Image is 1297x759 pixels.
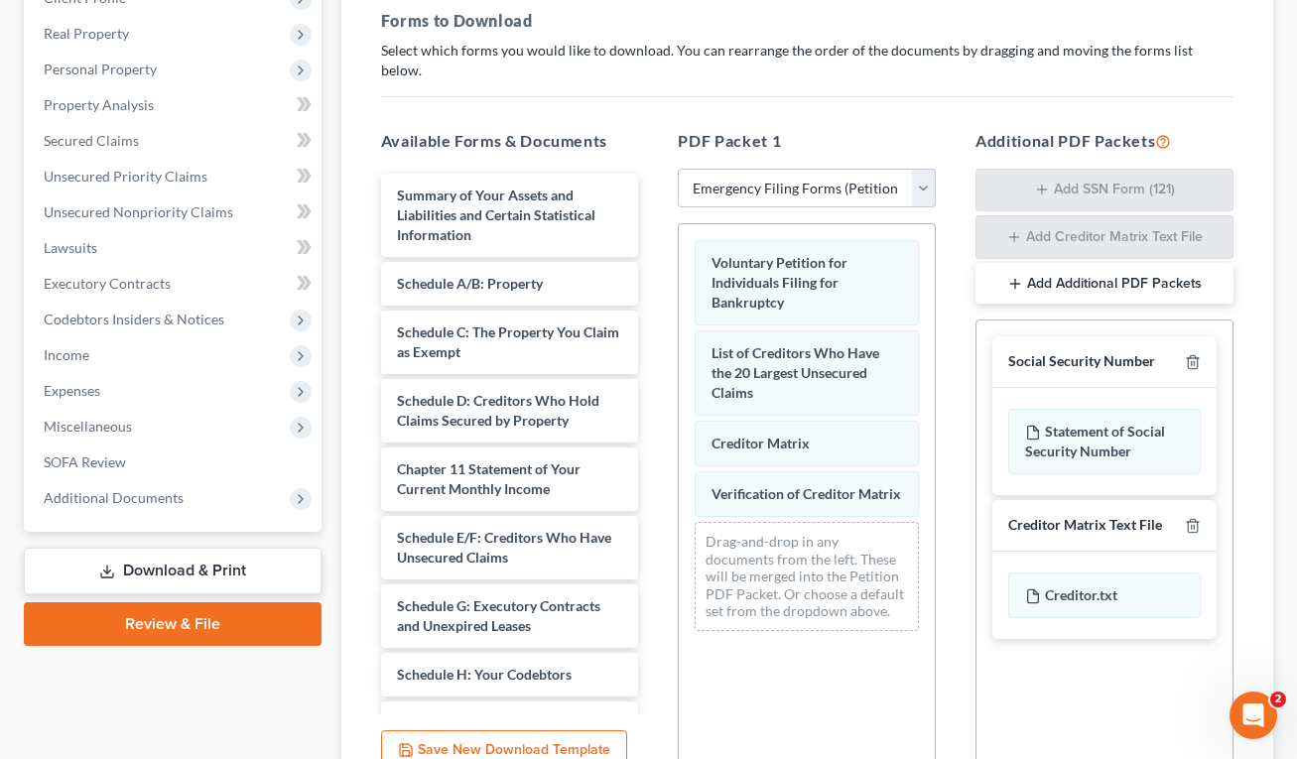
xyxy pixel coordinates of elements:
[44,203,233,220] span: Unsecured Nonpriority Claims
[28,230,322,266] a: Lawsuits
[712,254,847,311] span: Voluntary Petition for Individuals Filing for Bankruptcy
[28,266,322,302] a: Executory Contracts
[44,311,224,327] span: Codebtors Insiders & Notices
[975,169,1233,212] button: Add SSN Form (121)
[28,444,322,480] a: SOFA Review
[712,435,810,451] span: Creditor Matrix
[397,187,595,243] span: Summary of Your Assets and Liabilities and Certain Statistical Information
[24,602,322,646] a: Review & File
[44,61,157,77] span: Personal Property
[24,548,322,594] a: Download & Print
[397,275,543,292] span: Schedule A/B: Property
[712,344,879,401] span: List of Creditors Who Have the 20 Largest Unsecured Claims
[28,87,322,123] a: Property Analysis
[1270,692,1286,707] span: 2
[44,489,184,506] span: Additional Documents
[381,129,639,153] h5: Available Forms & Documents
[44,132,139,149] span: Secured Claims
[678,129,936,153] h5: PDF Packet 1
[712,485,901,502] span: Verification of Creditor Matrix
[44,239,97,256] span: Lawsuits
[381,9,1233,33] h5: Forms to Download
[28,123,322,159] a: Secured Claims
[1230,692,1277,739] iframe: Intercom live chat
[1008,352,1155,371] div: Social Security Number
[695,522,919,631] div: Drag-and-drop in any documents from the left. These will be merged into the Petition PDF Packet. ...
[28,194,322,230] a: Unsecured Nonpriority Claims
[28,159,322,194] a: Unsecured Priority Claims
[397,392,599,429] span: Schedule D: Creditors Who Hold Claims Secured by Property
[44,346,89,363] span: Income
[44,275,171,292] span: Executory Contracts
[397,597,600,634] span: Schedule G: Executory Contracts and Unexpired Leases
[397,666,572,683] span: Schedule H: Your Codebtors
[975,129,1233,153] h5: Additional PDF Packets
[975,263,1233,305] button: Add Additional PDF Packets
[44,382,100,399] span: Expenses
[44,418,132,435] span: Miscellaneous
[1008,572,1201,618] div: Creditor.txt
[44,25,129,42] span: Real Property
[44,168,207,185] span: Unsecured Priority Claims
[975,215,1233,259] button: Add Creditor Matrix Text File
[44,453,126,470] span: SOFA Review
[381,41,1233,80] p: Select which forms you would like to download. You can rearrange the order of the documents by dr...
[397,460,581,497] span: Chapter 11 Statement of Your Current Monthly Income
[1008,409,1201,474] div: Statement of Social Security Number
[1008,516,1162,535] div: Creditor Matrix Text File
[397,529,611,566] span: Schedule E/F: Creditors Who Have Unsecured Claims
[44,96,154,113] span: Property Analysis
[397,323,619,360] span: Schedule C: The Property You Claim as Exempt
